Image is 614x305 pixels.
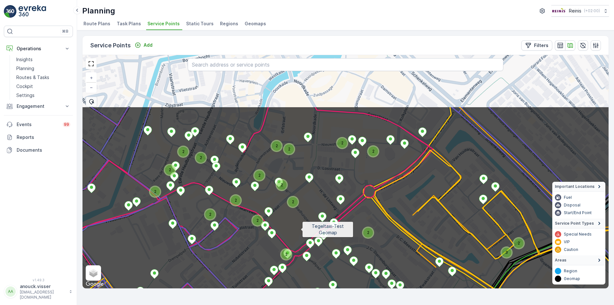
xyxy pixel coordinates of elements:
button: Engagement [4,100,73,113]
p: Reinis [569,8,581,14]
summary: Service Point Types [552,219,605,229]
div: 2 [150,187,160,197]
p: Special Needs [564,232,592,237]
div: 2 [165,165,175,175]
button: AAanouck.visser[EMAIL_ADDRESS][DOMAIN_NAME] [4,283,73,300]
div: 2 [165,165,169,169]
a: View Fullscreen [86,59,96,68]
span: Geomaps [245,20,266,27]
summary: Important Locations [552,182,605,192]
span: v 1.49.3 [4,278,73,282]
span: Task Plans [117,20,141,27]
div: 2 [514,238,518,242]
button: Reinis(+02:00) [551,5,609,17]
p: Documents [17,147,70,153]
div: 2 [178,147,182,151]
img: logo_light-DOdMpM7g.png [19,5,46,18]
span: Route Plans [83,20,110,27]
div: 2 [196,153,200,157]
summary: Areas [552,255,605,265]
div: 2 [363,228,373,237]
div: Bulk Select [86,97,97,107]
div: 2 [284,144,288,148]
span: Static Tours [186,20,214,27]
p: ( +02:00 ) [584,8,600,13]
p: Insights [16,56,33,63]
p: Planning [82,6,115,16]
button: Add [132,41,155,49]
p: [EMAIL_ADDRESS][DOMAIN_NAME] [20,290,66,300]
a: Routes & Tasks [14,73,73,82]
p: Routes & Tasks [16,74,49,81]
p: Fuel [564,195,572,200]
a: Cockpit [14,82,73,91]
div: 2 [231,196,235,199]
div: 2 [255,171,258,174]
div: 2 [288,197,298,207]
div: AA [5,286,16,297]
button: Filters [521,40,552,51]
a: Zoom Out [86,83,96,92]
span: Important Locations [555,184,594,189]
a: Insights [14,55,73,64]
a: Settings [14,91,73,100]
input: Search address or service points [188,58,503,71]
p: Settings [16,92,35,99]
div: 2 [272,141,276,145]
p: anouck.visser [20,283,66,290]
p: Engagement [17,103,60,109]
p: Cockpit [16,83,33,90]
span: − [90,84,93,90]
p: ⌘B [62,29,68,34]
div: 2 [178,147,188,157]
div: 2 [363,228,367,232]
a: Reports [4,131,73,144]
p: Geomap [564,276,580,281]
p: Add [144,42,153,48]
span: Service Points [147,20,180,27]
span: + [90,75,93,80]
div: 3 [502,248,506,252]
div: 2 [205,210,209,213]
div: 2 [196,153,206,163]
button: Operations [4,42,73,55]
div: 2 [205,210,215,219]
p: VIP [564,239,570,245]
p: Reports [17,134,70,140]
div: 2 [514,238,523,248]
p: Service Points [90,41,131,50]
a: Documents [4,144,73,157]
img: Google [84,280,105,288]
div: 2 [368,147,372,150]
p: Region [564,269,577,274]
p: Filters [534,42,548,49]
div: 2 [150,187,154,191]
p: Disposal [564,203,580,208]
a: Layers [86,266,100,280]
div: 2 [337,138,347,148]
span: Service Point Types [555,221,594,226]
p: Operations [17,45,60,52]
div: 2 [368,147,378,156]
img: logo [4,5,17,18]
p: Caution [564,247,578,252]
div: 2 [253,216,262,225]
img: Reinis-Logo-Vrijstaand_Tekengebied-1-copy2_aBO4n7j.png [551,7,566,14]
div: 2 [277,180,281,184]
div: 2 [284,144,294,154]
a: Open this area in Google Maps (opens a new window) [84,280,105,288]
div: 2 [277,180,287,190]
p: Planning [16,65,34,72]
p: 99 [64,122,69,127]
div: 2 [337,138,341,142]
a: Zoom In [86,73,96,83]
div: 2 [231,196,240,205]
span: Areas [555,258,566,263]
div: 2 [281,250,291,259]
div: 2 [253,216,256,220]
span: Regions [220,20,238,27]
a: Events99 [4,118,73,131]
p: Events [17,121,59,128]
a: Planning [14,64,73,73]
div: 2 [281,250,285,253]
